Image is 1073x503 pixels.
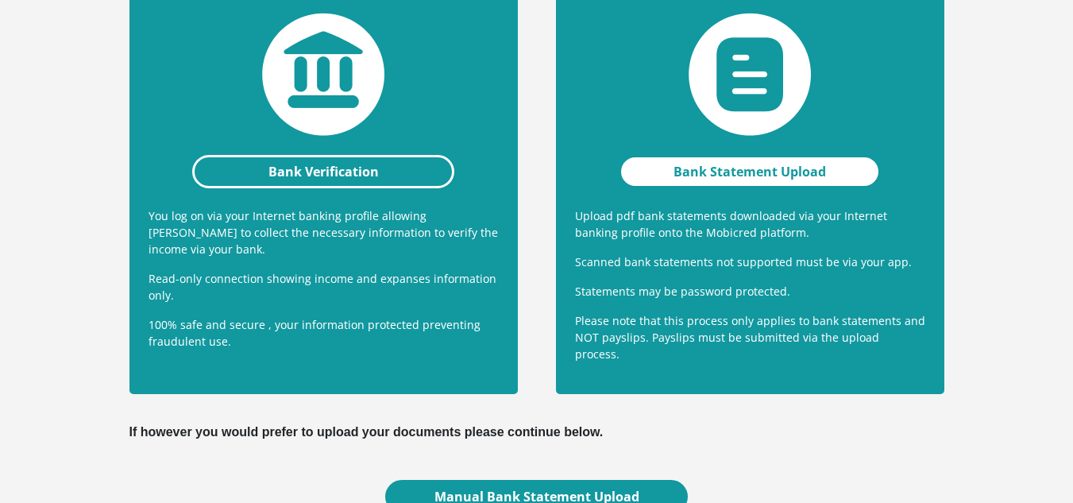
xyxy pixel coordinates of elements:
p: Statements may be password protected. [575,283,925,300]
p: Read-only connection showing income and expanses information only. [149,270,499,304]
p: 100% safe and secure , your information protected preventing fraudulent use. [149,316,499,350]
img: bank-verification.png [262,13,384,136]
a: Bank Verification [192,155,455,188]
a: Bank Statement Upload [619,155,882,188]
img: statement-upload.png [689,13,811,136]
p: Scanned bank statements not supported must be via your app. [575,253,925,270]
b: If however you would prefer to upload your documents please continue below. [129,425,604,439]
p: Please note that this process only applies to bank statements and NOT payslips. Payslips must be ... [575,312,925,362]
p: Upload pdf bank statements downloaded via your Internet banking profile onto the Mobicred platform. [575,207,925,241]
p: You log on via your Internet banking profile allowing [PERSON_NAME] to collect the necessary info... [149,207,499,257]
